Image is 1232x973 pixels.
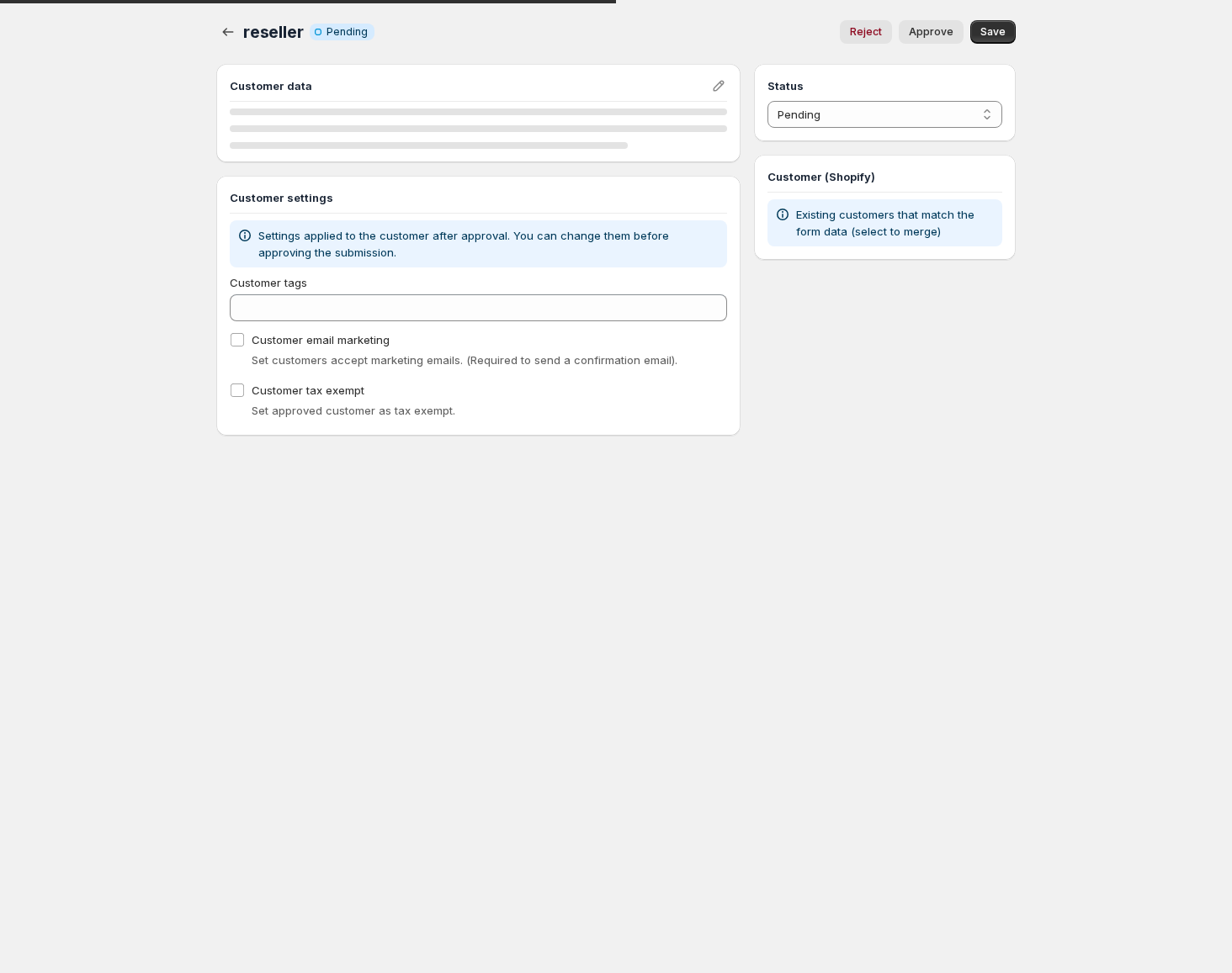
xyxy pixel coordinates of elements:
span: reseller [243,22,303,42]
span: Reject [850,25,882,39]
button: Approve [899,20,964,44]
span: Set approved customer as tax exempt. [252,404,455,417]
span: Pending [327,25,368,39]
span: Customer email marketing [252,333,390,346]
h3: Customer data [230,77,710,94]
span: Save [980,25,1006,39]
p: Settings applied to the customer after approval. You can change them before approving the submiss... [258,227,720,261]
h3: Customer settings [230,189,727,206]
span: Set customers accept marketing emails. (Required to send a confirmation email). [252,353,677,367]
h3: Status [767,77,1002,94]
h3: Customer (Shopify) [767,168,1002,185]
span: Customer tax exempt [252,383,364,397]
button: Save [970,20,1016,44]
button: Edit [707,74,730,98]
button: Reject [840,20,892,44]
span: Customer tags [230,276,307,289]
span: Approve [909,25,953,39]
p: Existing customers that match the form data (select to merge) [796,206,996,240]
